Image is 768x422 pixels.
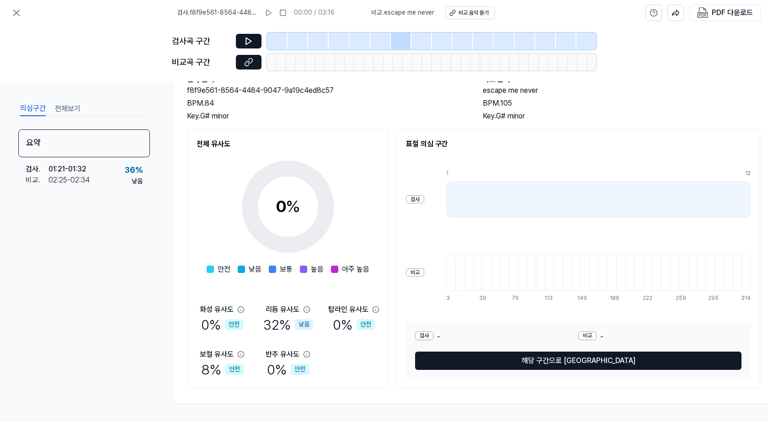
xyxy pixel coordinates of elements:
div: 01:21 - 01:32 [48,164,86,175]
div: 32 % [263,315,313,334]
div: 1 [446,170,745,177]
div: 안전 [225,364,244,375]
div: 안전 [357,319,375,330]
div: 검사 [415,331,433,340]
svg: help [650,8,658,17]
div: Key. G# minor [483,111,760,122]
div: - [578,331,741,342]
div: 비교 음악 듣기 [459,9,489,17]
div: 비교 [578,331,597,340]
div: 39 [479,294,488,302]
span: 비교 . escape me never [371,8,434,17]
h2: escape me never [483,85,760,96]
div: 리듬 유사도 [266,304,299,315]
div: 8 % [201,360,244,379]
div: 113 [544,294,554,302]
span: 검사 . f8f9e561-8564-4484-9047-9a19c4ed8c57 [177,8,257,17]
span: 아주 높음 [342,264,369,275]
div: BPM. 84 [187,98,464,109]
button: help [645,5,662,21]
div: PDF 다운로드 [712,7,753,19]
div: 검사곡 구간 [172,35,230,48]
img: share [672,9,680,17]
button: 해당 구간으로 [GEOGRAPHIC_DATA] [415,352,741,370]
button: 의심구간 [20,101,46,116]
div: BPM. 105 [483,98,760,109]
div: 0 [276,194,300,219]
div: Key. G# minor [187,111,464,122]
button: 비교 음악 듣기 [445,6,495,19]
span: 높음 [311,264,324,275]
img: PDF Download [697,7,708,18]
div: 3 [446,294,455,302]
div: 149 [577,294,587,302]
div: 요약 [18,129,150,157]
div: 36 % [125,164,143,177]
div: 186 [610,294,619,302]
div: 안전 [291,364,309,375]
div: 보컬 유사도 [200,349,234,360]
span: 보통 [280,264,293,275]
div: 222 [643,294,652,302]
div: 02:25 - 02:34 [48,175,90,186]
span: 안전 [218,264,230,275]
div: 검사 [406,195,424,204]
div: 낮음 [132,177,143,186]
div: 비교 . [26,175,48,186]
div: 비교 [406,268,424,277]
div: 314 [741,294,751,302]
div: 0 % [267,360,309,379]
div: - [415,331,578,342]
h2: f8f9e561-8564-4484-9047-9a19c4ed8c57 [187,85,464,96]
div: 검사 . [26,164,48,175]
span: 낮음 [249,264,261,275]
span: % [286,197,300,216]
div: 반주 유사도 [266,349,299,360]
div: 0 % [333,315,375,334]
div: 12 [745,170,751,177]
div: 탑라인 유사도 [328,304,368,315]
button: PDF 다운로드 [695,5,755,21]
div: 낮음 [295,319,313,330]
div: 76 [512,294,521,302]
h2: 전체 유사도 [197,139,379,150]
button: 전체보기 [55,101,80,116]
div: 295 [708,294,717,302]
div: 00:00 / 03:16 [294,8,335,17]
h2: 표절 의심 구간 [406,139,751,150]
div: 화성 유사도 [200,304,234,315]
div: 안전 [225,319,243,330]
div: 0 % [201,315,243,334]
div: 259 [676,294,685,302]
div: 비교곡 구간 [172,56,230,69]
